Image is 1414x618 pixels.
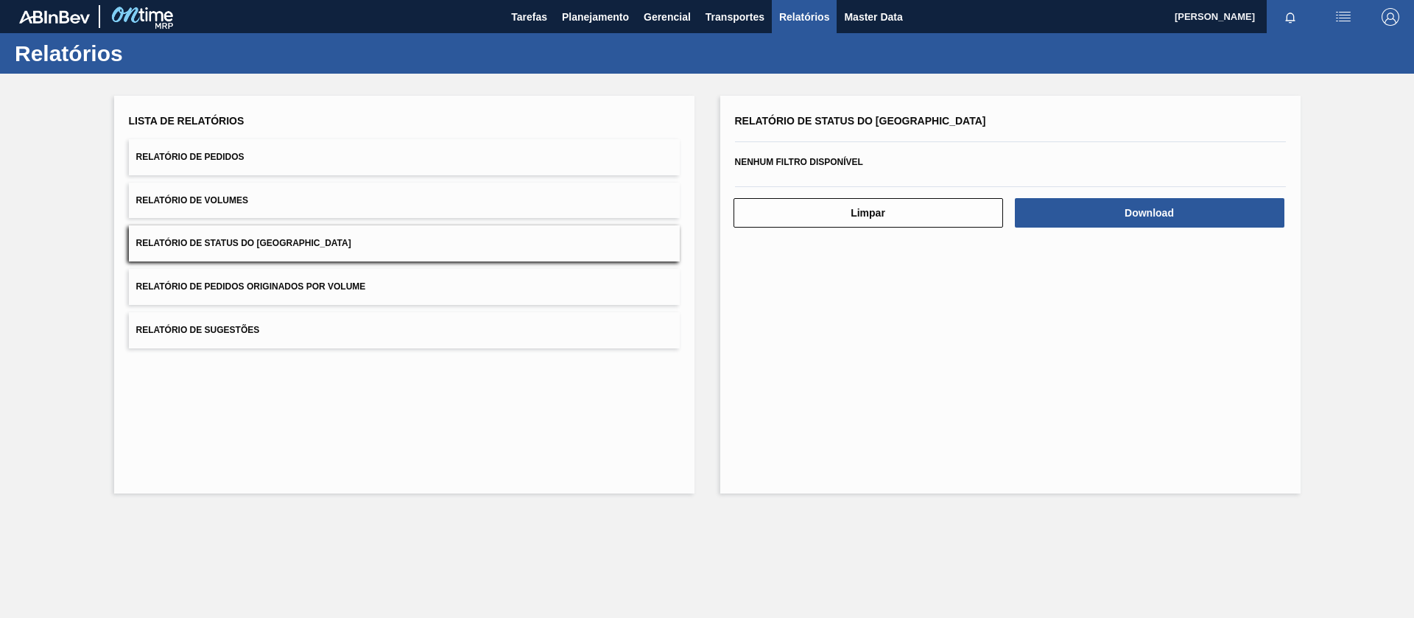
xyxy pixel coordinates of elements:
span: Tarefas [511,8,547,26]
span: Relatório de Volumes [136,195,248,206]
span: Relatório de Status do [GEOGRAPHIC_DATA] [136,238,351,248]
button: Relatório de Pedidos Originados por Volume [129,269,680,305]
span: Relatórios [779,8,829,26]
span: Planejamento [562,8,629,26]
span: Relatório de Sugestões [136,325,260,335]
span: Gerencial [644,8,691,26]
span: Relatório de Status do [GEOGRAPHIC_DATA] [735,115,986,127]
button: Download [1015,198,1284,228]
button: Notificações [1267,7,1314,27]
span: Lista de Relatórios [129,115,245,127]
button: Relatório de Volumes [129,183,680,219]
span: Relatório de Pedidos Originados por Volume [136,281,366,292]
span: Relatório de Pedidos [136,152,245,162]
img: TNhmsLtSVTkK8tSr43FrP2fwEKptu5GPRR3wAAAABJRU5ErkJggg== [19,10,90,24]
h1: Relatórios [15,45,276,62]
img: userActions [1334,8,1352,26]
button: Relatório de Sugestões [129,312,680,348]
span: Nenhum filtro disponível [735,157,863,167]
span: Master Data [844,8,902,26]
button: Relatório de Status do [GEOGRAPHIC_DATA] [129,225,680,261]
button: Relatório de Pedidos [129,139,680,175]
img: Logout [1382,8,1399,26]
span: Transportes [706,8,764,26]
button: Limpar [734,198,1003,228]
